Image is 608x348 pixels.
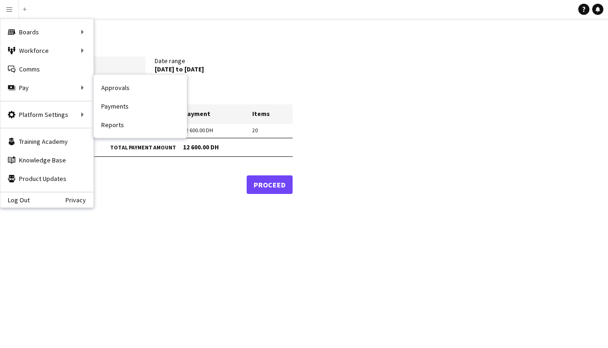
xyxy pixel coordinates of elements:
[183,104,252,123] th: Payment
[183,123,252,138] td: 12 600.00 DH
[94,116,187,134] a: Reports
[0,169,93,188] a: Product Updates
[94,78,187,97] a: Approvals
[155,65,284,73] div: [DATE] to [DATE]
[183,138,293,156] td: 12 600.00 DH
[252,104,293,123] th: Items
[155,57,293,84] div: Date range
[247,175,293,194] a: Proceed
[16,35,293,49] h1: Payments
[0,60,93,78] a: Comms
[0,196,30,204] a: Log Out
[16,138,183,156] td: Total payment amount
[94,97,187,116] a: Payments
[0,78,93,97] div: Pay
[65,196,93,204] a: Privacy
[0,23,93,41] div: Boards
[0,41,93,60] div: Workforce
[0,151,93,169] a: Knowledge Base
[252,123,293,138] td: 20
[0,105,93,124] div: Platform Settings
[0,132,93,151] a: Training Academy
